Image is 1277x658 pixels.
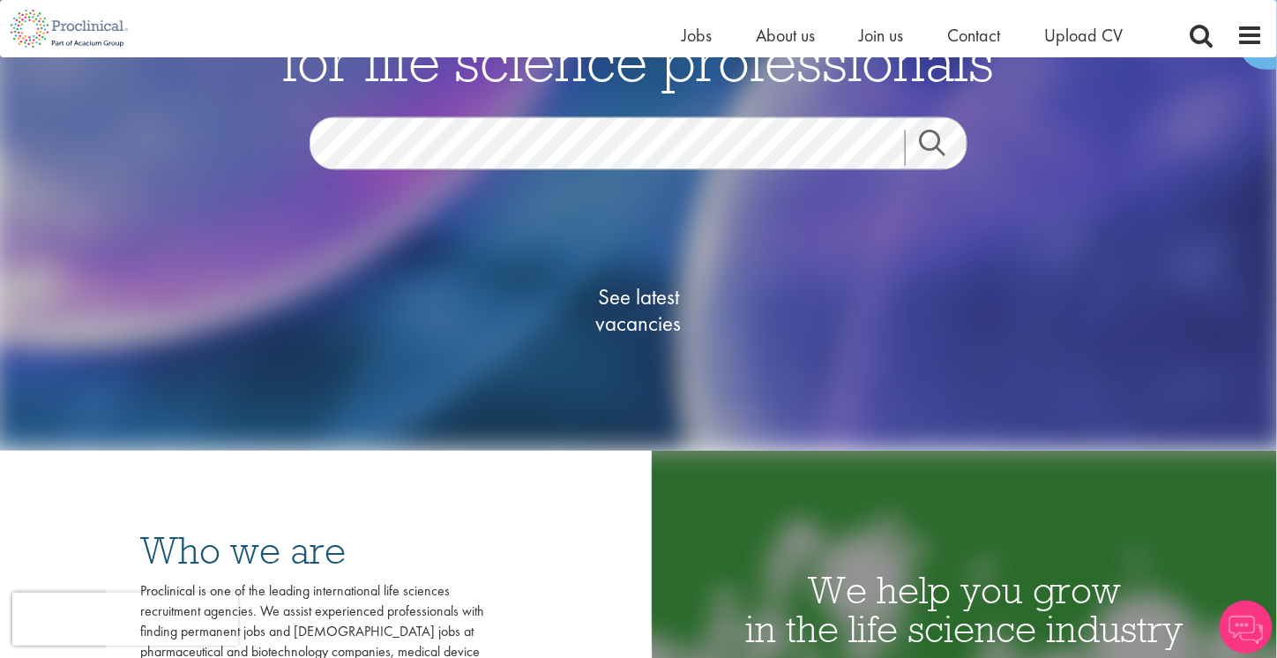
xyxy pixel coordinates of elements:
[652,572,1277,649] h1: We help you grow in the life science industry
[905,131,981,166] a: Job search submit button
[550,214,727,408] a: See latestvacancies
[12,593,238,646] iframe: reCAPTCHA
[1044,24,1123,47] a: Upload CV
[947,24,1000,47] a: Contact
[141,532,485,571] h3: Who we are
[550,285,727,338] span: See latest vacancies
[859,24,903,47] a: Join us
[682,24,712,47] a: Jobs
[1220,601,1273,654] img: Chatbot
[756,24,815,47] a: About us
